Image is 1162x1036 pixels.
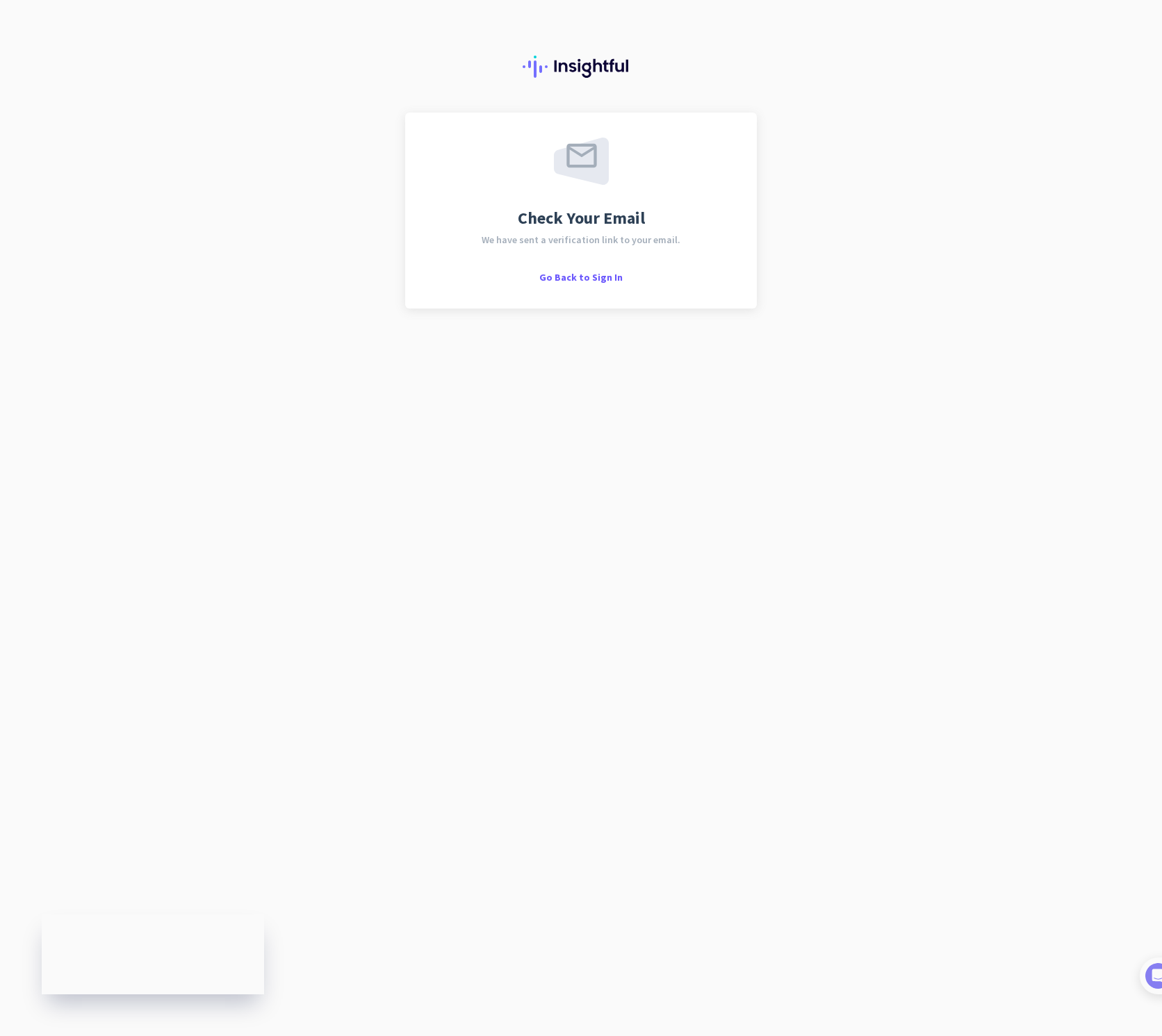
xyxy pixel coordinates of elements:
img: Insightful [523,56,639,78]
span: Go Back to Sign In [539,271,623,283]
span: We have sent a verification link to your email. [482,235,680,245]
img: email-sent [554,138,609,185]
span: Check Your Email [518,210,645,227]
iframe: Insightful Status [42,914,264,994]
